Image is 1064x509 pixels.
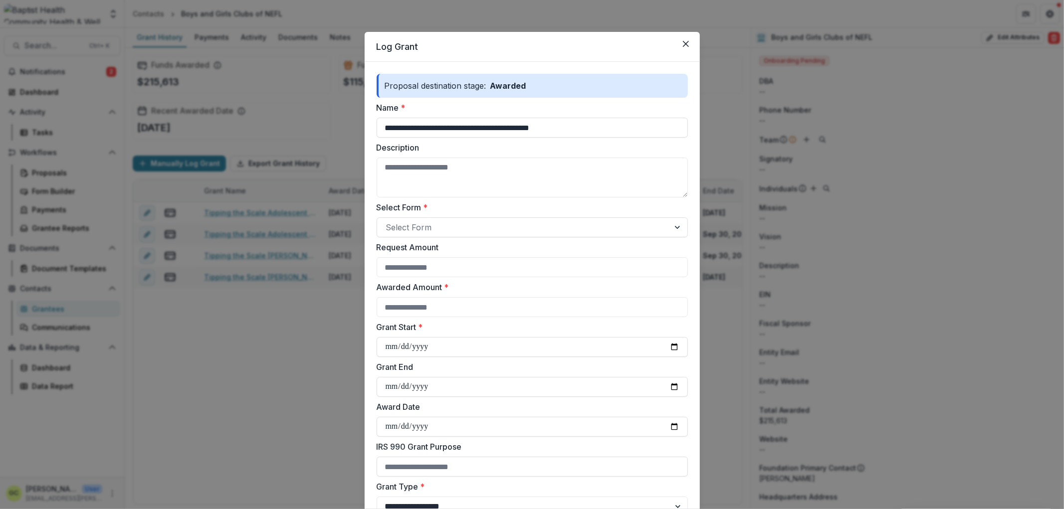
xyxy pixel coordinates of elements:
[377,321,682,333] label: Grant Start
[377,441,682,453] label: IRS 990 Grant Purpose
[678,36,694,52] button: Close
[377,401,682,413] label: Award Date
[377,481,682,493] label: Grant Type
[377,281,682,293] label: Awarded Amount
[377,361,682,373] label: Grant End
[377,74,688,98] div: Proposal destination stage:
[365,32,700,62] header: Log Grant
[377,201,682,213] label: Select Form
[486,80,530,92] p: Awarded
[377,142,682,154] label: Description
[377,241,682,253] label: Request Amount
[377,102,682,114] label: Name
